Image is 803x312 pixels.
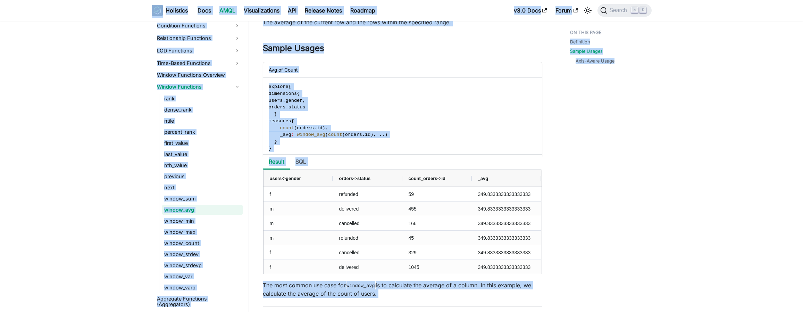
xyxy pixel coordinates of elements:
a: HolisticsHolistics [152,5,188,16]
div: 455 [402,202,472,216]
a: percent_rank [162,127,243,137]
span: id [317,125,322,131]
a: Forum [551,5,582,16]
h2: Sample Usages [263,43,542,56]
div: 45 [402,231,472,245]
span: users [269,98,283,103]
div: f [264,187,333,201]
span: measures [269,118,291,124]
div: cancelled [333,216,402,230]
span: status [288,105,306,110]
div: delivered [333,202,402,216]
span: . [379,132,382,137]
a: ntile [162,116,243,126]
span: explore [269,84,288,89]
a: Definition [570,39,590,45]
kbd: ⌘ [631,7,638,13]
a: window_count [162,238,243,248]
span: , [302,98,305,103]
span: Search [607,7,631,14]
div: 1045 [402,260,472,274]
span: id [365,132,370,137]
span: . [285,105,288,110]
span: _avg [478,176,488,181]
a: rank [162,94,243,104]
span: ) [370,132,373,137]
a: window_stdev [162,249,243,259]
a: Docs [193,5,215,16]
span: . [382,132,385,137]
a: window_avg [162,205,243,215]
span: ( [294,125,297,131]
span: ( [342,132,345,137]
a: Roadmap [346,5,379,16]
a: Relationship Functions [155,33,243,44]
a: Time-Based Functions [155,58,243,69]
span: count [328,132,342,137]
span: . [283,98,285,103]
div: 349.8333333333333333 [472,231,541,245]
div: 349.8333333333333333 [472,260,541,274]
span: { [297,91,300,96]
a: v3.0 Docs [510,5,551,16]
span: } [269,146,271,151]
div: 349.8333333333333333 [472,202,541,216]
div: m [264,231,333,245]
a: Window Functions Overview [155,70,243,80]
span: , [325,125,328,131]
span: gender [285,98,302,103]
a: AMQL [215,5,240,16]
a: window_max [162,227,243,237]
p: The most common use case for is to calculate the average of a column. In this example, we calcula... [263,281,542,298]
span: users->gender [270,176,301,181]
div: m [264,202,333,216]
a: Axis-Aware Usage [576,58,614,64]
a: Release Notes [301,5,346,16]
span: orders->status [339,176,371,181]
span: { [291,118,294,124]
span: count [280,125,294,131]
kbd: K [639,7,646,13]
span: ) [323,125,325,131]
div: 59 [402,187,472,201]
span: { [288,84,291,89]
span: _avg [280,132,291,137]
span: . [314,125,317,131]
nav: Docs sidebar [145,21,249,312]
a: next [162,183,243,192]
div: 329 [402,245,472,260]
a: previous [162,172,243,181]
span: orders [269,105,286,110]
div: 349.8333333333333333 [472,187,541,201]
b: Holistics [166,6,188,15]
a: Window Functions [155,81,243,92]
div: m [264,216,333,230]
span: } [274,112,277,117]
div: cancelled [333,245,402,260]
span: . [362,132,365,137]
div: 166 [402,216,472,230]
p: The average of the current row and the rows within the specified range. [263,18,542,26]
a: first_value [162,138,243,148]
a: dense_rank [162,105,243,115]
li: Result [263,155,290,170]
div: Avg of Count [263,62,542,78]
a: API [284,5,301,16]
span: , [373,132,376,137]
span: window_avg [297,132,325,137]
div: 349.8333333333333333 [472,216,541,230]
a: window_sum [162,194,243,204]
a: Condition Functions [155,20,243,31]
a: window_stdevp [162,261,243,270]
span: } [274,139,277,144]
span: orders [345,132,362,137]
a: Visualizations [240,5,284,16]
a: Aggregate Functions (Aggregators) [155,294,243,309]
span: dimensions [269,91,297,96]
span: : [291,132,294,137]
a: window_var [162,272,243,281]
div: refunded [333,231,402,245]
img: Holistics [152,5,163,16]
span: ) [385,132,387,137]
button: Switch between dark and light mode (currently light mode) [582,5,593,16]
